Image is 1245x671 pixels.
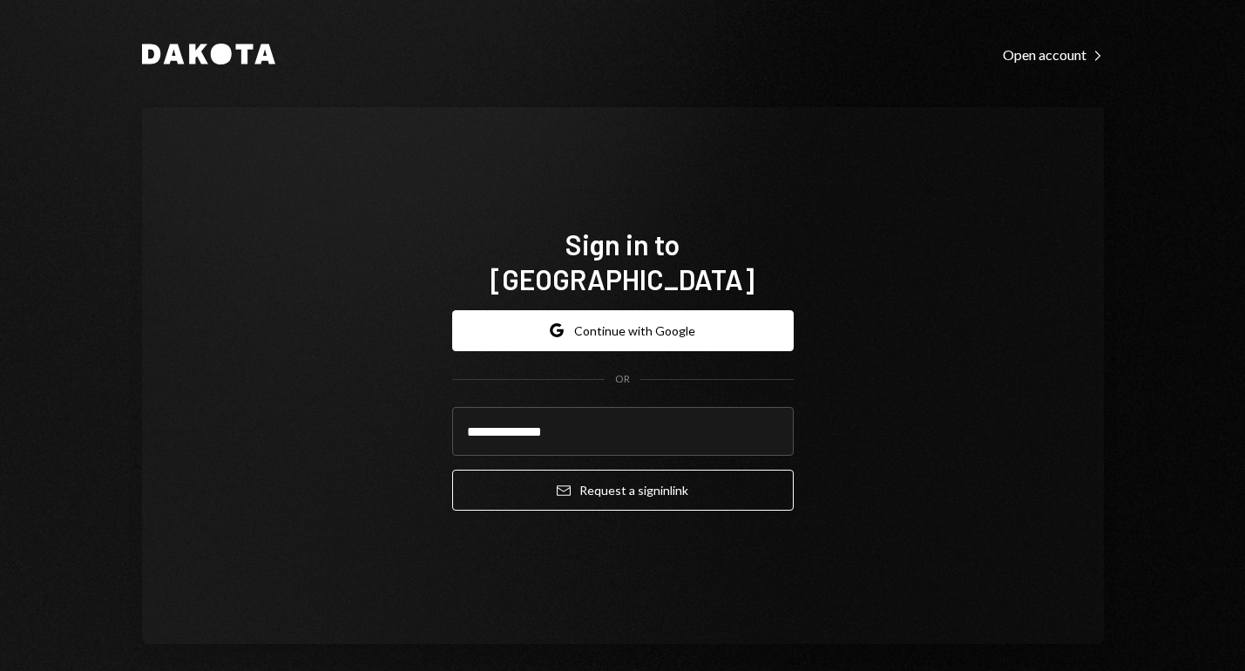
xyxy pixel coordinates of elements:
button: Request a signinlink [452,470,794,511]
a: Open account [1003,44,1104,64]
div: OR [615,372,630,387]
div: Open account [1003,46,1104,64]
button: Continue with Google [452,310,794,351]
h1: Sign in to [GEOGRAPHIC_DATA] [452,227,794,296]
